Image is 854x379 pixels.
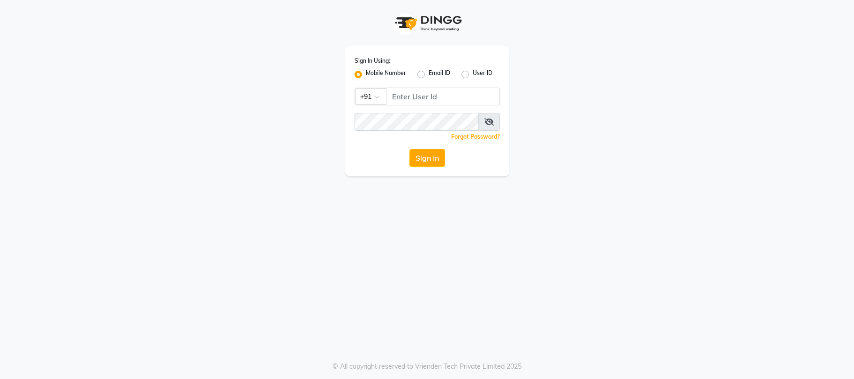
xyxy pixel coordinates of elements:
[390,9,465,37] img: logo1.svg
[451,133,500,140] a: Forgot Password?
[473,69,492,80] label: User ID
[366,69,406,80] label: Mobile Number
[355,113,479,131] input: Username
[409,149,445,167] button: Sign In
[429,69,450,80] label: Email ID
[386,88,500,105] input: Username
[355,57,390,65] label: Sign In Using:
